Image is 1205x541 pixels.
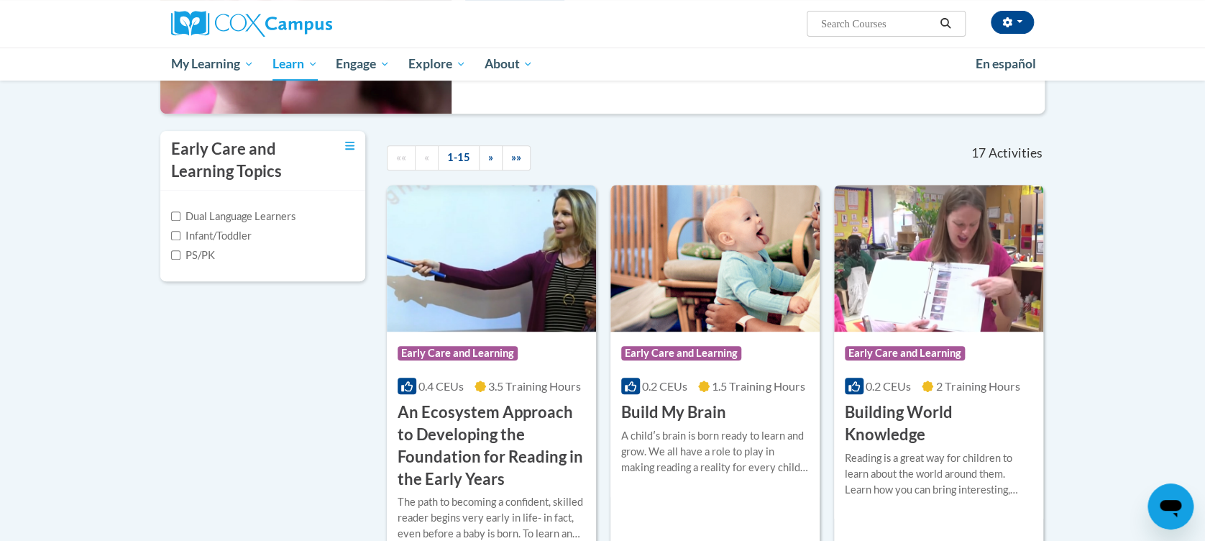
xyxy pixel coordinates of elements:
[387,145,416,171] a: Begining
[845,346,965,360] span: Early Care and Learning
[171,11,332,37] img: Cox Campus
[502,145,531,171] a: End
[488,151,493,163] span: »
[396,151,406,163] span: ««
[820,15,935,32] input: Search Courses
[162,47,263,81] a: My Learning
[171,209,295,224] label: Dual Language Learners
[479,145,503,171] a: Next
[345,138,354,154] a: Toggle collapse
[387,185,596,332] img: Course Logo
[171,250,180,260] input: Checkbox for Options
[171,55,254,73] span: My Learning
[171,138,308,183] h3: Early Care and Learning Topics
[171,247,215,263] label: PS/PK
[642,379,687,393] span: 0.2 CEUs
[712,379,805,393] span: 1.5 Training Hours
[866,379,911,393] span: 0.2 CEUs
[966,49,1045,79] a: En español
[263,47,327,81] a: Learn
[834,185,1043,332] img: Course Logo
[171,228,252,244] label: Infant/Toddler
[488,379,581,393] span: 3.5 Training Hours
[171,212,180,221] input: Checkbox for Options
[398,346,518,360] span: Early Care and Learning
[971,145,986,161] span: 17
[475,47,543,81] a: About
[935,379,1020,393] span: 2 Training Hours
[991,11,1034,34] button: Account Settings
[610,185,820,332] img: Course Logo
[171,11,444,37] a: Cox Campus
[171,231,180,240] input: Checkbox for Options
[988,145,1042,161] span: Activities
[408,55,466,73] span: Explore
[975,56,1035,71] span: En español
[326,47,399,81] a: Engage
[399,47,475,81] a: Explore
[438,145,480,171] a: 1-15
[845,401,1032,446] h3: Building World Knowledge
[935,15,956,32] button: Search
[621,428,809,476] div: A childʹs brain is born ready to learn and grow. We all have a role to play in making reading a r...
[150,47,1055,81] div: Main menu
[415,145,439,171] a: Previous
[621,346,741,360] span: Early Care and Learning
[621,401,726,424] h3: Build My Brain
[484,55,533,73] span: About
[511,151,521,163] span: »»
[418,379,464,393] span: 0.4 CEUs
[1147,483,1193,529] iframe: Button to launch messaging window
[336,55,390,73] span: Engage
[845,450,1032,498] div: Reading is a great way for children to learn about the world around them. Learn how you can bring...
[424,151,429,163] span: «
[272,55,318,73] span: Learn
[398,401,585,490] h3: An Ecosystem Approach to Developing the Foundation for Reading in the Early Years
